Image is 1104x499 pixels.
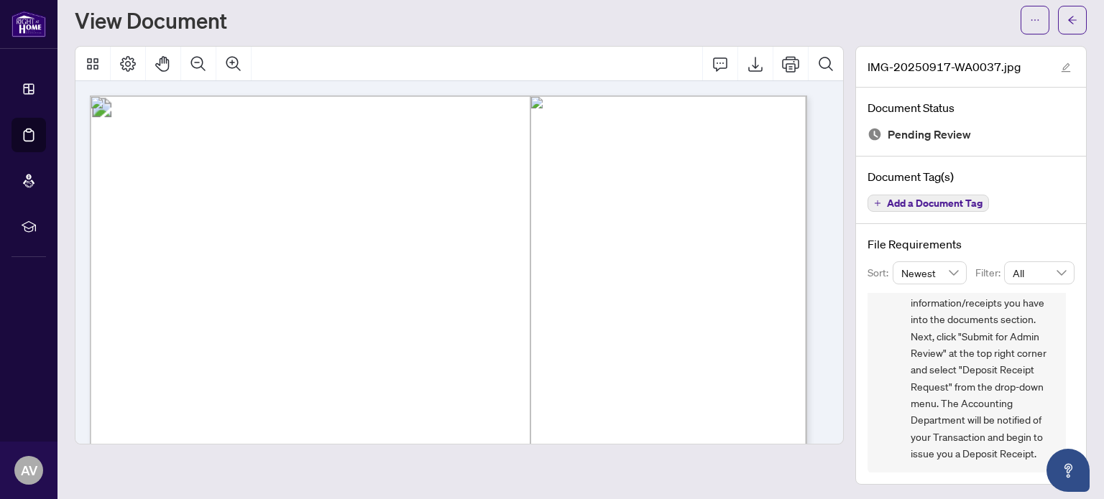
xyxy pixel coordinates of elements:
[1030,15,1040,25] span: ellipsis
[887,198,983,208] span: Add a Document Tag
[874,200,881,207] span: plus
[868,99,1075,116] h4: Document Status
[868,127,882,141] img: Document Status
[975,265,1004,281] p: Filter:
[1061,62,1071,73] span: edit
[868,58,1021,75] span: IMG-20250917-WA0037.jpg
[11,11,46,37] img: logo
[1067,15,1077,25] span: arrow-left
[911,143,1054,462] span: Hi, Kindly create a new Transaction file on [PERSON_NAME], you can find the button at the top rig...
[901,262,959,284] span: Newest
[1013,262,1066,284] span: All
[1046,449,1090,492] button: Open asap
[868,195,989,212] button: Add a Document Tag
[75,9,227,32] h1: View Document
[888,125,971,144] span: Pending Review
[868,265,893,281] p: Sort:
[868,168,1075,185] h4: Document Tag(s)
[21,460,37,480] span: AV
[868,235,1075,253] h4: File Requirements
